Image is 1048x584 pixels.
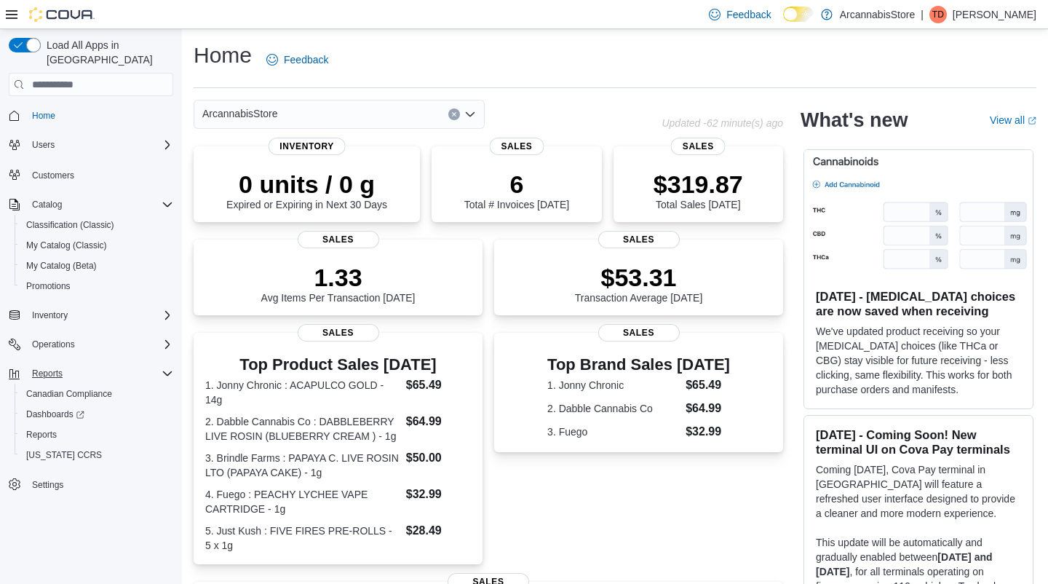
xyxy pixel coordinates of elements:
[932,6,944,23] span: TD
[29,7,95,22] img: Cova
[547,378,680,392] dt: 1. Jonny Chronic
[20,237,113,254] a: My Catalog (Classic)
[20,257,173,275] span: My Catalog (Beta)
[194,41,252,70] h1: Home
[3,363,179,384] button: Reports
[26,280,71,292] span: Promotions
[226,170,387,199] p: 0 units / 0 g
[15,235,179,256] button: My Catalog (Classic)
[261,263,416,304] div: Avg Items Per Transaction [DATE]
[26,409,84,420] span: Dashboards
[205,524,400,553] dt: 5. Just Kush : FIVE FIRES PRE-ROLLS - 5 x 1g
[448,108,460,120] button: Clear input
[20,385,118,403] a: Canadian Compliance
[3,305,179,325] button: Inventory
[26,307,74,324] button: Inventory
[26,260,97,272] span: My Catalog (Beta)
[3,334,179,355] button: Operations
[26,196,68,213] button: Catalog
[26,167,80,184] a: Customers
[671,138,726,155] span: Sales
[32,368,63,379] span: Reports
[15,445,179,465] button: [US_STATE] CCRS
[1028,117,1036,125] svg: External link
[20,216,173,234] span: Classification (Classic)
[20,426,63,443] a: Reports
[205,487,400,516] dt: 4. Fuego : PEACHY LYCHEE VAPE CARTRIDGE - 1g
[26,136,173,154] span: Users
[598,231,680,248] span: Sales
[654,170,743,199] p: $319.87
[547,356,730,374] h3: Top Brand Sales [DATE]
[284,52,328,67] span: Feedback
[268,138,346,155] span: Inventory
[26,476,69,494] a: Settings
[26,240,107,251] span: My Catalog (Classic)
[406,413,471,430] dd: $64.99
[816,427,1021,457] h3: [DATE] - Coming Soon! New terminal UI on Cova Pay terminals
[686,423,730,441] dd: $32.99
[464,108,476,120] button: Open list of options
[205,451,400,480] dt: 3. Brindle Farms : PAPAYA C. LIVE ROSIN LTO (PAPAYA CAKE) - 1g
[202,105,278,122] span: ArcannabisStore
[20,426,173,443] span: Reports
[816,289,1021,318] h3: [DATE] - [MEDICAL_DATA] choices are now saved when receiving
[298,231,379,248] span: Sales
[598,324,680,342] span: Sales
[20,446,108,464] a: [US_STATE] CCRS
[15,425,179,445] button: Reports
[26,476,173,494] span: Settings
[32,479,63,491] span: Settings
[3,135,179,155] button: Users
[26,336,81,353] button: Operations
[686,400,730,417] dd: $64.99
[783,7,814,22] input: Dark Mode
[9,99,173,533] nav: Complex example
[406,486,471,503] dd: $32.99
[990,114,1036,126] a: View allExternal link
[547,425,680,439] dt: 3. Fuego
[26,336,173,353] span: Operations
[15,256,179,276] button: My Catalog (Beta)
[205,356,471,374] h3: Top Product Sales [DATE]
[205,414,400,443] dt: 2. Dabble Cannabis Co : DABBLEBERRY LIVE ROSIN (BLUEBERRY CREAM ) - 1g
[32,139,55,151] span: Users
[929,6,947,23] div: Tony Dinh
[226,170,387,210] div: Expired or Expiring in Next 30 Days
[26,365,173,382] span: Reports
[26,165,173,184] span: Customers
[41,38,173,67] span: Load All Apps in [GEOGRAPHIC_DATA]
[406,522,471,540] dd: $28.49
[298,324,379,342] span: Sales
[15,384,179,404] button: Canadian Compliance
[26,429,57,441] span: Reports
[26,107,61,125] a: Home
[20,406,90,423] a: Dashboards
[32,339,75,350] span: Operations
[489,138,544,155] span: Sales
[816,462,1021,521] p: Coming [DATE], Cova Pay terminal in [GEOGRAPHIC_DATA] will feature a refreshed user interface des...
[575,263,703,292] p: $53.31
[26,449,102,461] span: [US_STATE] CCRS
[20,237,173,254] span: My Catalog (Classic)
[15,215,179,235] button: Classification (Classic)
[32,309,68,321] span: Inventory
[816,324,1021,397] p: We've updated product receiving so your [MEDICAL_DATA] choices (like THCa or CBG) stay visible fo...
[3,474,179,495] button: Settings
[20,385,173,403] span: Canadian Compliance
[464,170,569,199] p: 6
[32,110,55,122] span: Home
[26,136,60,154] button: Users
[654,170,743,210] div: Total Sales [DATE]
[20,446,173,464] span: Washington CCRS
[32,170,74,181] span: Customers
[726,7,771,22] span: Feedback
[3,194,179,215] button: Catalog
[15,276,179,296] button: Promotions
[840,6,916,23] p: ArcannabisStore
[26,106,173,125] span: Home
[406,449,471,467] dd: $50.00
[575,263,703,304] div: Transaction Average [DATE]
[15,404,179,425] a: Dashboards
[3,105,179,126] button: Home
